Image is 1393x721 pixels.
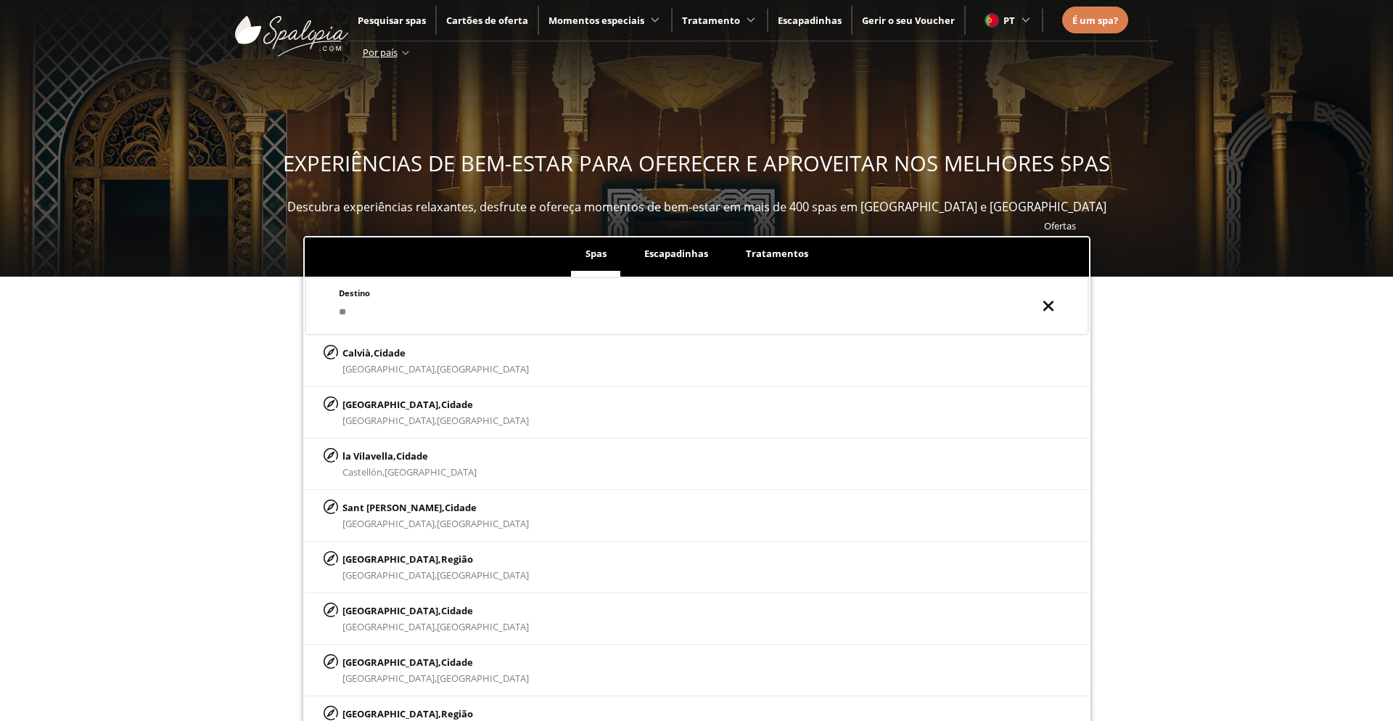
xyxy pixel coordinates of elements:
[585,247,607,260] span: Spas
[358,14,426,27] a: Pesquisar spas
[305,645,1089,696] a: [GEOGRAPHIC_DATA],Cidade[GEOGRAPHIC_DATA],[GEOGRAPHIC_DATA]
[778,14,842,27] a: Escapadinhas
[437,362,529,375] span: [GEOGRAPHIC_DATA]
[342,672,437,685] span: [GEOGRAPHIC_DATA],
[437,620,529,633] span: [GEOGRAPHIC_DATA]
[342,465,385,478] span: Castellón,
[437,414,529,427] span: [GEOGRAPHIC_DATA]
[342,362,437,375] span: [GEOGRAPHIC_DATA],
[305,542,1089,593] a: [GEOGRAPHIC_DATA],Região[GEOGRAPHIC_DATA],[GEOGRAPHIC_DATA]
[445,501,477,514] span: Cidade
[437,672,529,685] span: [GEOGRAPHIC_DATA]
[437,569,529,582] span: [GEOGRAPHIC_DATA]
[441,553,473,566] span: Região
[342,551,529,567] p: [GEOGRAPHIC_DATA],
[287,199,1106,215] span: Descubra experiências relaxantes, desfrute e ofereça momentos de bem-estar em mais de 400 spas em...
[342,345,529,361] p: Calvià,
[342,569,437,582] span: [GEOGRAPHIC_DATA],
[339,288,370,298] span: Destino
[342,517,437,530] span: [GEOGRAPHIC_DATA],
[342,448,477,464] p: la Vilavella,
[342,500,529,516] p: Sant [PERSON_NAME],
[385,465,477,478] span: [GEOGRAPHIC_DATA]
[441,656,473,669] span: Cidade
[305,490,1089,542] a: Sant [PERSON_NAME],Cidade[GEOGRAPHIC_DATA],[GEOGRAPHIC_DATA]
[446,14,528,27] a: Cartões de oferta
[1072,14,1118,27] span: É um spa?
[746,247,808,260] span: Tratamentos
[305,335,1089,387] a: Calvià,Cidade[GEOGRAPHIC_DATA],[GEOGRAPHIC_DATA]
[342,396,529,412] p: [GEOGRAPHIC_DATA],
[1072,12,1118,28] a: É um spa?
[342,414,437,427] span: [GEOGRAPHIC_DATA],
[283,149,1110,178] span: EXPERIÊNCIAS DE BEM-ESTAR PARA OFERECER E APROVEITAR NOS MELHORES SPAS
[1044,219,1076,232] a: Ofertas
[235,1,348,57] img: ImgLogoSpalopia.BvClDcEz.svg
[396,449,428,463] span: Cidade
[342,654,529,670] p: [GEOGRAPHIC_DATA],
[862,14,955,27] a: Gerir o seu Voucher
[305,387,1089,439] a: [GEOGRAPHIC_DATA],Cidade[GEOGRAPHIC_DATA],[GEOGRAPHIC_DATA]
[363,46,398,59] span: Por país
[644,247,708,260] span: Escapadinhas
[374,346,406,359] span: Cidade
[342,603,529,619] p: [GEOGRAPHIC_DATA],
[342,620,437,633] span: [GEOGRAPHIC_DATA],
[305,593,1089,645] a: [GEOGRAPHIC_DATA],Cidade[GEOGRAPHIC_DATA],[GEOGRAPHIC_DATA]
[441,604,473,617] span: Cidade
[441,707,473,720] span: Região
[437,517,529,530] span: [GEOGRAPHIC_DATA]
[305,439,1089,490] a: la Vilavella,CidadeCastellón,[GEOGRAPHIC_DATA]
[441,398,473,411] span: Cidade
